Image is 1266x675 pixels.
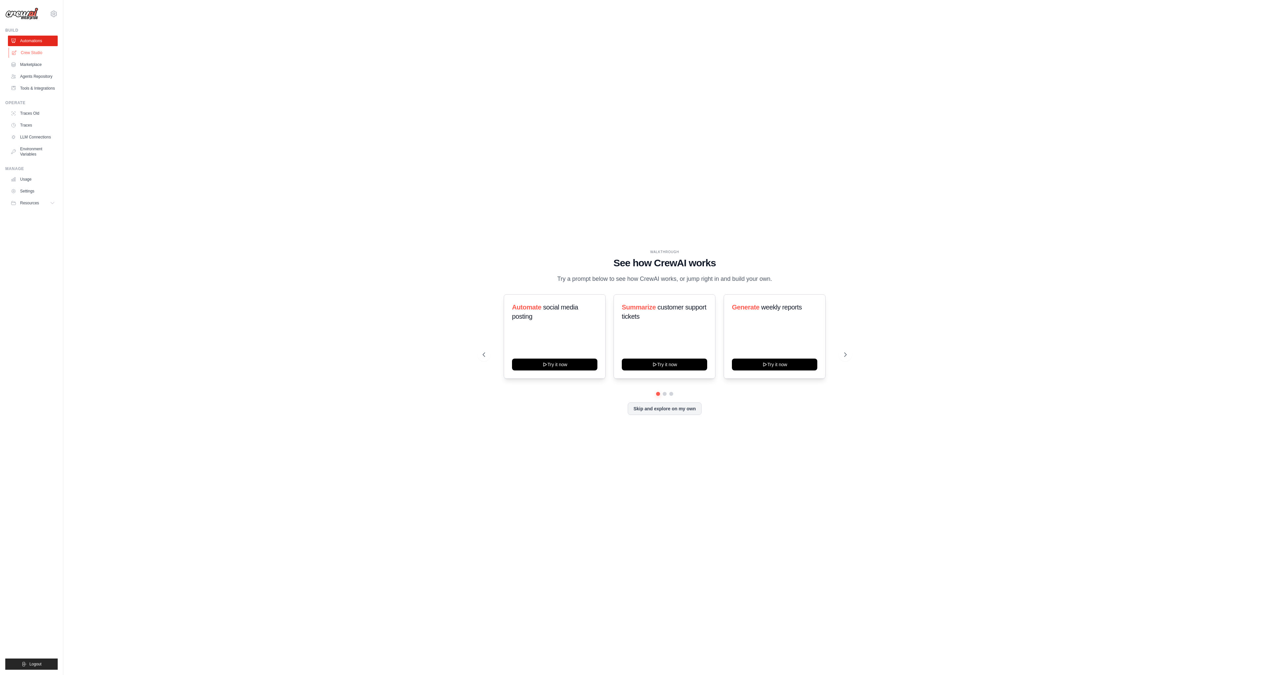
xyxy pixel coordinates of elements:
[732,304,760,311] span: Generate
[5,659,58,670] button: Logout
[20,200,39,206] span: Resources
[512,304,578,320] span: social media posting
[8,59,58,70] a: Marketplace
[8,120,58,131] a: Traces
[761,304,801,311] span: weekly reports
[512,359,597,370] button: Try it now
[8,144,58,160] a: Environment Variables
[29,661,42,667] span: Logout
[554,274,775,284] p: Try a prompt below to see how CrewAI works, or jump right in and build your own.
[622,304,706,320] span: customer support tickets
[5,8,38,20] img: Logo
[5,100,58,105] div: Operate
[9,47,58,58] a: Crew Studio
[8,71,58,82] a: Agents Repository
[622,359,707,370] button: Try it now
[628,402,701,415] button: Skip and explore on my own
[8,132,58,142] a: LLM Connections
[5,28,58,33] div: Build
[8,108,58,119] a: Traces Old
[5,166,58,171] div: Manage
[8,186,58,196] a: Settings
[512,304,541,311] span: Automate
[483,249,847,254] div: WALKTHROUGH
[8,36,58,46] a: Automations
[732,359,817,370] button: Try it now
[622,304,656,311] span: Summarize
[8,83,58,94] a: Tools & Integrations
[483,257,847,269] h1: See how CrewAI works
[8,174,58,185] a: Usage
[8,198,58,208] button: Resources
